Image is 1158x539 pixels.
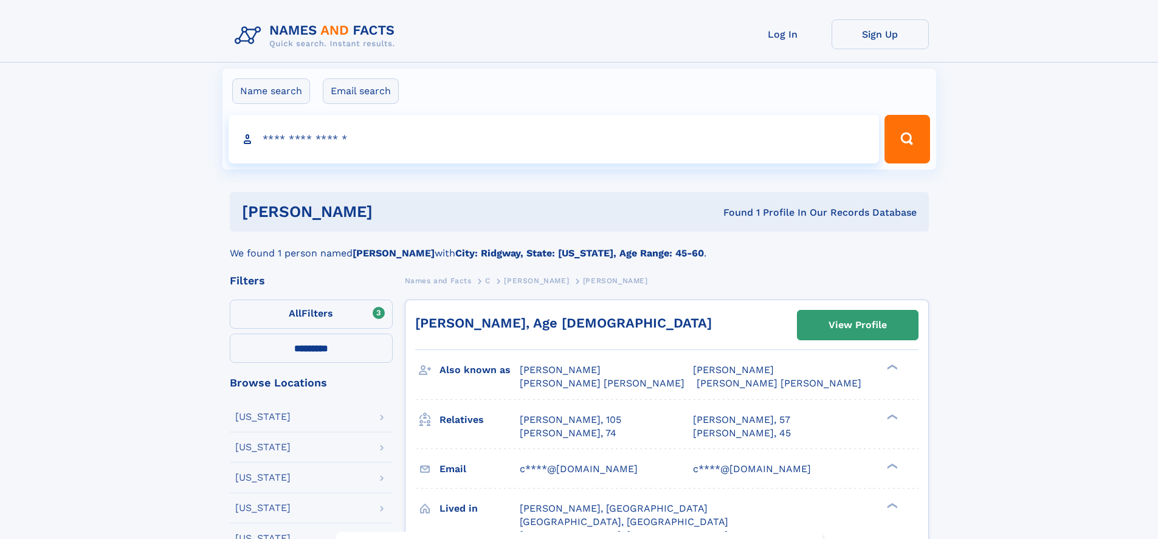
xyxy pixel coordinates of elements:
[697,377,861,389] span: [PERSON_NAME] [PERSON_NAME]
[235,503,291,513] div: [US_STATE]
[439,498,520,519] h3: Lived in
[583,276,648,285] span: [PERSON_NAME]
[693,427,791,440] a: [PERSON_NAME], 45
[829,311,887,339] div: View Profile
[230,19,405,52] img: Logo Names and Facts
[235,473,291,482] div: [US_STATE]
[232,78,310,104] label: Name search
[230,300,393,329] label: Filters
[520,427,616,440] a: [PERSON_NAME], 74
[520,413,621,427] a: [PERSON_NAME], 105
[520,364,601,376] span: [PERSON_NAME]
[693,364,774,376] span: [PERSON_NAME]
[504,273,569,288] a: [PERSON_NAME]
[323,78,399,104] label: Email search
[832,19,929,49] a: Sign Up
[520,503,708,514] span: [PERSON_NAME], [GEOGRAPHIC_DATA]
[242,204,548,219] h1: [PERSON_NAME]
[485,273,491,288] a: C
[884,115,929,163] button: Search Button
[455,247,704,259] b: City: Ridgway, State: [US_STATE], Age Range: 45-60
[415,315,712,331] a: [PERSON_NAME], Age [DEMOGRAPHIC_DATA]
[520,516,728,527] span: [GEOGRAPHIC_DATA], [GEOGRAPHIC_DATA]
[439,410,520,430] h3: Relatives
[520,377,684,389] span: [PERSON_NAME] [PERSON_NAME]
[884,413,898,421] div: ❯
[884,462,898,470] div: ❯
[230,275,393,286] div: Filters
[353,247,435,259] b: [PERSON_NAME]
[439,459,520,479] h3: Email
[230,377,393,388] div: Browse Locations
[235,442,291,452] div: [US_STATE]
[230,232,929,261] div: We found 1 person named with .
[884,363,898,371] div: ❯
[798,311,918,340] a: View Profile
[884,501,898,509] div: ❯
[229,115,880,163] input: search input
[504,276,569,285] span: [PERSON_NAME]
[548,206,917,219] div: Found 1 Profile In Our Records Database
[485,276,491,285] span: C
[235,412,291,422] div: [US_STATE]
[439,360,520,380] h3: Also known as
[693,413,790,427] a: [PERSON_NAME], 57
[289,307,302,319] span: All
[734,19,832,49] a: Log In
[405,273,472,288] a: Names and Facts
